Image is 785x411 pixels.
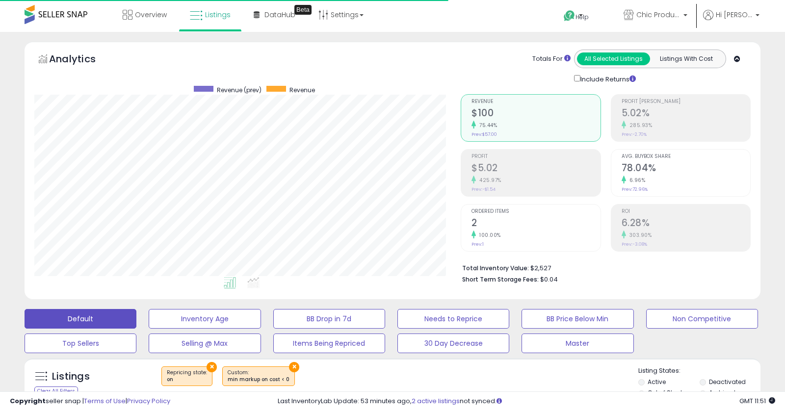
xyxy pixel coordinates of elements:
[135,10,167,20] span: Overview
[622,241,647,247] small: Prev: -3.08%
[476,122,497,129] small: 75.44%
[638,366,760,376] p: Listing States:
[709,388,735,397] label: Archived
[149,334,261,353] button: Selling @ Max
[25,334,136,353] button: Top Sellers
[278,397,775,406] div: Last InventoryLab Update: 53 minutes ago, not synced.
[567,73,648,84] div: Include Returns
[10,397,170,406] div: seller snap | |
[626,231,652,239] small: 303.90%
[471,107,600,121] h2: $100
[622,154,750,159] span: Avg. Buybox Share
[636,10,680,20] span: Chic Products, LLC
[648,388,683,397] label: Out of Stock
[294,5,312,15] div: Tooltip anchor
[25,309,136,329] button: Default
[577,52,650,65] button: All Selected Listings
[471,131,497,137] small: Prev: $57.00
[217,86,262,94] span: Revenue (prev)
[228,369,289,384] span: Custom:
[650,52,723,65] button: Listings With Cost
[273,309,385,329] button: BB Drop in 7d
[626,177,646,184] small: 6.96%
[622,209,750,214] span: ROI
[646,309,758,329] button: Non Competitive
[648,378,666,386] label: Active
[716,10,753,20] span: Hi [PERSON_NAME]
[563,10,576,22] i: Get Help
[622,131,647,137] small: Prev: -2.70%
[703,10,759,32] a: Hi [PERSON_NAME]
[522,309,633,329] button: BB Price Below Min
[462,275,539,283] b: Short Term Storage Fees:
[622,162,750,176] h2: 78.04%
[709,378,746,386] label: Deactivated
[10,396,46,406] strong: Copyright
[471,241,484,247] small: Prev: 1
[127,396,170,406] a: Privacy Policy
[167,369,207,384] span: Repricing state :
[540,275,558,284] span: $0.04
[289,362,299,372] button: ×
[471,162,600,176] h2: $5.02
[522,334,633,353] button: Master
[471,186,496,192] small: Prev: -$1.54
[34,386,78,396] div: Clear All Filters
[397,334,509,353] button: 30 Day Decrease
[476,231,501,239] small: 100.00%
[273,334,385,353] button: Items Being Repriced
[84,396,126,406] a: Terms of Use
[576,13,589,21] span: Help
[532,54,571,64] div: Totals For
[626,122,653,129] small: 285.93%
[462,261,743,273] li: $2,527
[52,370,90,384] h5: Listings
[397,309,509,329] button: Needs to Reprice
[264,10,295,20] span: DataHub
[622,217,750,231] h2: 6.28%
[476,177,501,184] small: 425.97%
[471,99,600,104] span: Revenue
[471,154,600,159] span: Profit
[207,362,217,372] button: ×
[289,86,315,94] span: Revenue
[412,396,460,406] a: 2 active listings
[471,217,600,231] h2: 2
[471,209,600,214] span: Ordered Items
[556,2,608,32] a: Help
[205,10,231,20] span: Listings
[622,186,648,192] small: Prev: 72.96%
[739,396,775,406] span: 2025-09-14 11:51 GMT
[149,309,261,329] button: Inventory Age
[622,99,750,104] span: Profit [PERSON_NAME]
[167,376,207,383] div: on
[622,107,750,121] h2: 5.02%
[228,376,289,383] div: min markup on cost < 0
[49,52,115,68] h5: Analytics
[462,264,529,272] b: Total Inventory Value:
